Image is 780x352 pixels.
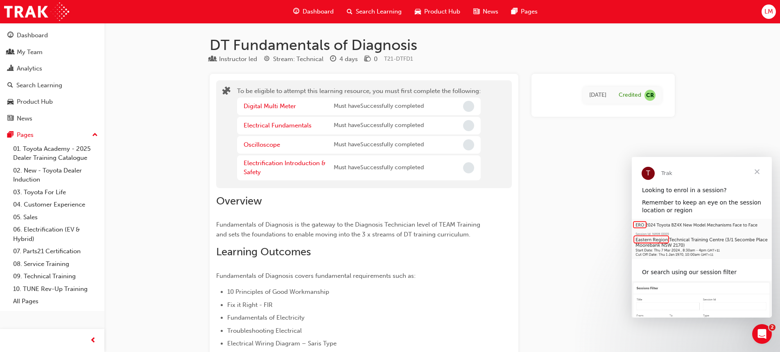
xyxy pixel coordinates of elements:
[264,56,270,63] span: target-icon
[17,114,32,123] div: News
[3,26,101,127] button: DashboardMy TeamAnalyticsSearch LearningProduct HubNews
[10,198,101,211] a: 04. Customer Experience
[619,91,641,99] div: Credited
[244,159,326,176] a: Electrification Introduction & Safety
[3,45,101,60] a: My Team
[589,91,606,100] div: Wed Aug 26 2020 23:30:00 GMT+0930 (Australian Central Standard Time)
[463,101,474,112] span: Incomplete
[10,270,101,283] a: 09. Technical Training
[16,81,62,90] div: Search Learning
[3,61,101,76] a: Analytics
[330,54,358,64] div: Duration
[467,3,505,20] a: news-iconNews
[10,164,101,186] a: 02. New - Toyota Dealer Induction
[3,127,101,143] button: Pages
[10,211,101,224] a: 05. Sales
[227,314,305,321] span: Fundamentals of Electricity
[7,32,14,39] span: guage-icon
[3,28,101,43] a: Dashboard
[364,54,378,64] div: Price
[483,7,498,16] span: News
[769,324,775,331] span: 2
[762,5,776,19] button: LM
[273,55,323,64] div: Stream: Technical
[3,78,101,93] a: Search Learning
[10,245,101,258] a: 07. Parts21 Certification
[463,120,474,131] span: Incomplete
[3,94,101,109] a: Product Hub
[764,7,773,16] span: LM
[227,288,329,295] span: 10 Principles of Good Workmanship
[644,90,656,101] span: null-icon
[7,82,13,89] span: search-icon
[415,7,421,17] span: car-icon
[10,295,101,308] a: All Pages
[7,49,14,56] span: people-icon
[216,221,482,238] span: Fundamentals of Diagnosis is the gateway to the Diagnosis Technician level of TEAM Training and s...
[17,130,34,140] div: Pages
[210,56,216,63] span: learningResourceType_INSTRUCTOR_LED-icon
[463,139,474,150] span: Incomplete
[7,115,14,123] span: news-icon
[227,340,337,347] span: Electrical Wiring Diagram – Saris Type
[244,102,296,110] a: Digital Multi Meter
[334,121,424,130] span: Must have Successfully completed
[244,141,280,148] a: Oscilloscope
[210,54,257,64] div: Type
[227,301,273,309] span: Fix it Right - FIR
[10,258,101,270] a: 08. Service Training
[17,31,48,40] div: Dashboard
[244,122,312,129] a: Electrical Fundamentals
[364,56,371,63] span: money-icon
[216,195,262,207] span: Overview
[505,3,544,20] a: pages-iconPages
[17,97,53,107] div: Product Hub
[356,7,402,16] span: Search Learning
[10,143,101,164] a: 01. Toyota Academy - 2025 Dealer Training Catalogue
[347,7,353,17] span: search-icon
[632,157,772,318] iframe: Intercom live chat message
[4,2,69,21] img: Trak
[237,86,481,182] div: To be eligible to attempt this learning resource, you must first complete the following:
[17,48,43,57] div: My Team
[473,7,479,17] span: news-icon
[7,98,14,106] span: car-icon
[222,87,231,97] span: puzzle-icon
[10,186,101,199] a: 03. Toyota For Life
[17,64,42,73] div: Analytics
[210,36,675,54] h1: DT Fundamentals of Diagnosis
[330,56,336,63] span: clock-icon
[521,7,538,16] span: Pages
[216,245,311,258] span: Learning Outcomes
[463,162,474,173] span: Incomplete
[424,7,460,16] span: Product Hub
[287,3,340,20] a: guage-iconDashboard
[334,102,424,111] span: Must have Successfully completed
[10,223,101,245] a: 06. Electrification (EV & Hybrid)
[90,336,96,346] span: prev-icon
[334,163,424,173] span: Must have Successfully completed
[92,130,98,141] span: up-icon
[303,7,334,16] span: Dashboard
[408,3,467,20] a: car-iconProduct Hub
[340,3,408,20] a: search-iconSearch Learning
[219,55,257,64] div: Instructor led
[10,283,101,295] a: 10. TUNE Rev-Up Training
[374,55,378,64] div: 0
[264,54,323,64] div: Stream
[216,272,416,279] span: Fundamentals of Diagnosis covers fundamental requirements such as:
[384,55,413,62] span: Learning resource code
[3,111,101,126] a: News
[227,327,302,334] span: Troubleshooting Electrical
[339,55,358,64] div: 4 days
[7,132,14,139] span: pages-icon
[511,7,518,17] span: pages-icon
[752,324,772,344] iframe: Intercom live chat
